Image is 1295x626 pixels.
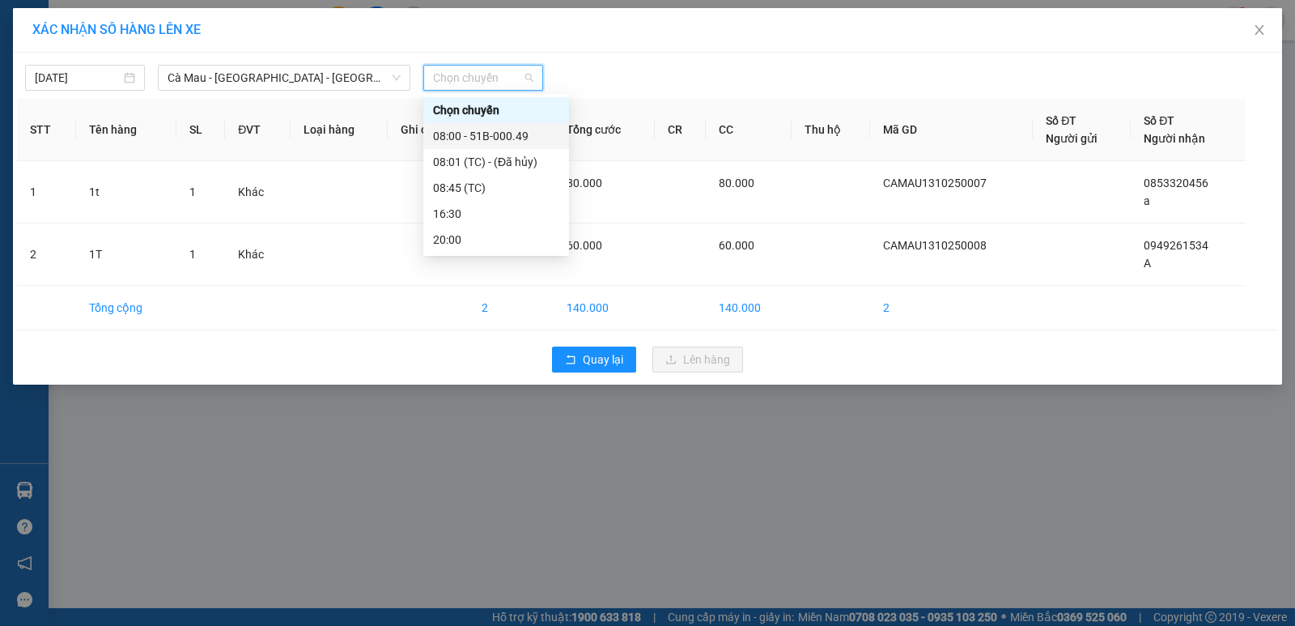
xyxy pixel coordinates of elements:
[1046,132,1098,145] span: Người gửi
[291,99,388,161] th: Loại hàng
[35,69,121,87] input: 13/10/2025
[433,231,559,249] div: 20:00
[1144,257,1151,270] span: A
[433,127,559,145] div: 08:00 - 51B-000.49
[17,99,76,161] th: STT
[433,205,559,223] div: 16:30
[583,351,623,368] span: Quay lại
[552,347,636,373] button: rollbackQuay lại
[17,224,76,286] td: 2
[1144,239,1208,252] span: 0949261534
[554,286,655,330] td: 140.000
[189,248,196,261] span: 1
[870,99,1034,161] th: Mã GD
[32,22,201,37] span: XÁC NHẬN SỐ HÀNG LÊN XE
[433,153,559,171] div: 08:01 (TC) - (Đã hủy)
[655,99,706,161] th: CR
[883,177,987,190] span: CAMAU1310250007
[76,99,176,161] th: Tên hàng
[719,177,754,190] span: 80.000
[1237,8,1282,53] button: Close
[17,161,76,224] td: 1
[870,286,1034,330] td: 2
[1253,23,1266,36] span: close
[433,101,559,119] div: Chọn chuyến
[433,66,533,90] span: Chọn chuyến
[168,66,401,90] span: Cà Mau - Sài Gòn - Đồng Nai
[225,161,291,224] td: Khác
[554,99,655,161] th: Tổng cước
[1144,194,1150,207] span: a
[706,99,792,161] th: CC
[76,286,176,330] td: Tổng cộng
[565,354,576,367] span: rollback
[1144,132,1205,145] span: Người nhận
[225,99,291,161] th: ĐVT
[388,99,469,161] th: Ghi chú
[76,161,176,224] td: 1t
[392,73,401,83] span: down
[652,347,743,373] button: uploadLên hàng
[719,239,754,252] span: 60.000
[469,286,554,330] td: 2
[883,239,987,252] span: CAMAU1310250008
[76,224,176,286] td: 1T
[567,239,602,252] span: 60.000
[1144,114,1174,127] span: Số ĐT
[423,97,569,123] div: Chọn chuyến
[792,99,870,161] th: Thu hộ
[1144,177,1208,190] span: 0853320456
[567,177,602,190] span: 80.000
[225,224,291,286] td: Khác
[1046,114,1076,127] span: Số ĐT
[189,185,196,198] span: 1
[176,99,226,161] th: SL
[706,286,792,330] td: 140.000
[433,179,559,197] div: 08:45 (TC)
